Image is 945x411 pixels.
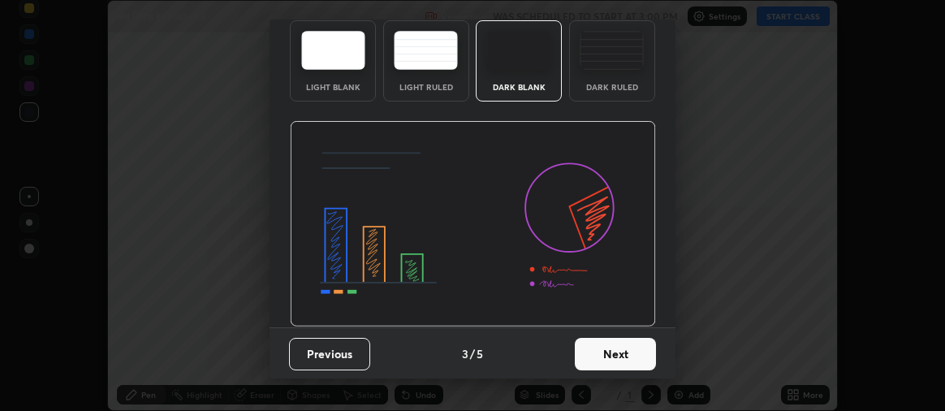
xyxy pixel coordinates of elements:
[394,31,458,70] img: lightRuledTheme.5fabf969.svg
[477,345,483,362] h4: 5
[290,121,656,327] img: darkThemeBanner.d06ce4a2.svg
[580,83,645,91] div: Dark Ruled
[394,83,459,91] div: Light Ruled
[470,345,475,362] h4: /
[301,31,365,70] img: lightTheme.e5ed3b09.svg
[487,31,551,70] img: darkTheme.f0cc69e5.svg
[580,31,644,70] img: darkRuledTheme.de295e13.svg
[486,83,551,91] div: Dark Blank
[462,345,468,362] h4: 3
[300,83,365,91] div: Light Blank
[289,338,370,370] button: Previous
[575,338,656,370] button: Next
